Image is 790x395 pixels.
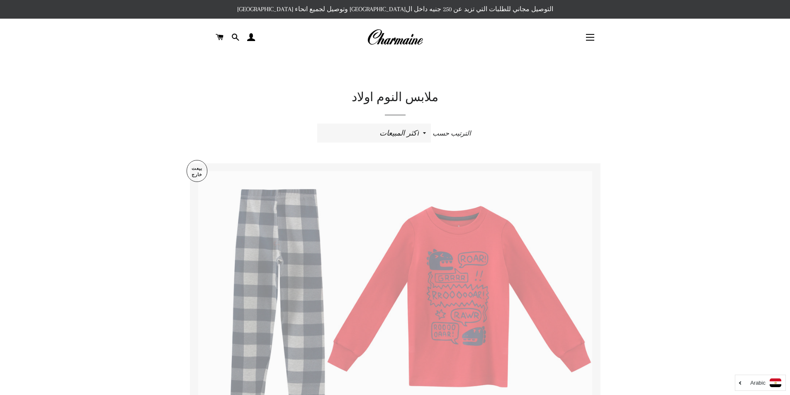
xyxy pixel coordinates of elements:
h1: ملابس النوم اولاد [190,89,600,107]
i: Arabic [750,380,766,385]
p: بيعت خارج [187,160,207,182]
img: Charmaine Egypt [367,28,423,46]
span: الترتيب حسب [433,130,471,137]
a: Arabic [739,378,781,387]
